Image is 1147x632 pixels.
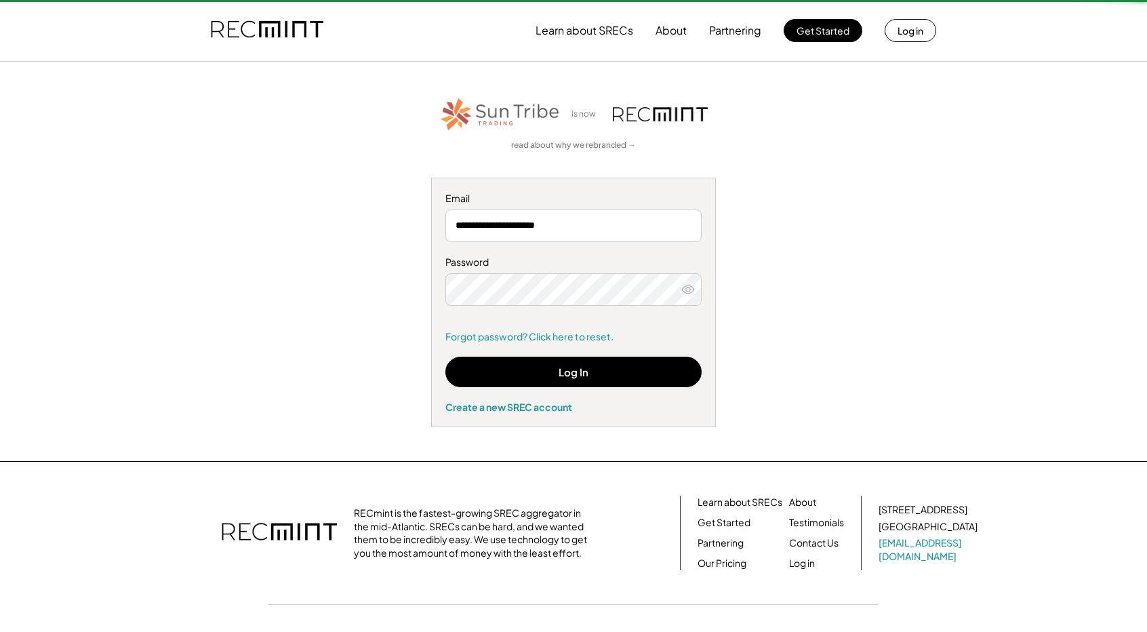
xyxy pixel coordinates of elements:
[789,557,815,570] a: Log in
[656,17,687,44] button: About
[222,509,337,557] img: recmint-logotype%403x.png
[445,256,702,269] div: Password
[789,516,844,530] a: Testimonials
[879,503,967,517] div: [STREET_ADDRESS]
[211,7,323,54] img: recmint-logotype%403x.png
[698,536,744,550] a: Partnering
[698,496,782,509] a: Learn about SRECs
[511,140,636,151] a: read about why we rebranded →
[789,536,839,550] a: Contact Us
[354,507,595,559] div: RECmint is the fastest-growing SREC aggregator in the mid-Atlantic. SRECs can be hard, and we wan...
[445,357,702,387] button: Log In
[879,536,980,563] a: [EMAIL_ADDRESS][DOMAIN_NAME]
[709,17,761,44] button: Partnering
[613,107,708,121] img: recmint-logotype%403x.png
[784,19,862,42] button: Get Started
[445,401,702,413] div: Create a new SREC account
[698,557,746,570] a: Our Pricing
[536,17,633,44] button: Learn about SRECs
[439,96,561,133] img: STT_Horizontal_Logo%2B-%2BColor.png
[885,19,936,42] button: Log in
[879,520,978,534] div: [GEOGRAPHIC_DATA]
[698,516,750,530] a: Get Started
[789,496,816,509] a: About
[445,330,702,344] a: Forgot password? Click here to reset.
[568,108,606,120] div: is now
[445,192,702,205] div: Email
